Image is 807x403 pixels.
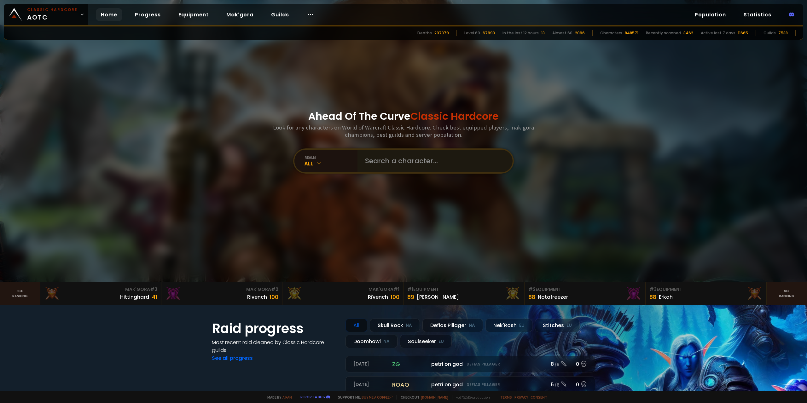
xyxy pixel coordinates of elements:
h4: Most recent raid cleaned by Classic Hardcore guilds [212,338,338,354]
div: 67993 [483,30,495,36]
span: # 3 [150,286,157,292]
div: Hittinghard [120,293,149,301]
div: All [345,319,367,332]
div: 2096 [575,30,585,36]
div: Stitches [535,319,580,332]
div: 100 [391,293,399,301]
span: # 1 [407,286,413,292]
div: 13 [541,30,545,36]
div: Doomhowl [345,335,398,348]
div: Equipment [407,286,520,293]
div: 100 [270,293,278,301]
h1: Raid progress [212,319,338,338]
div: All [305,160,357,167]
a: Mak'Gora#3Hittinghard41 [40,282,161,305]
span: # 1 [393,286,399,292]
div: Equipment [528,286,642,293]
small: NA [469,322,475,329]
a: Classic HardcoreAOTC [4,4,88,25]
a: Buy me a coffee [362,395,393,400]
div: Erkah [659,293,673,301]
small: Classic Hardcore [27,7,78,13]
div: Mak'Gora [44,286,157,293]
div: Active last 7 days [701,30,735,36]
div: Rîvench [368,293,388,301]
div: In the last 12 hours [502,30,539,36]
span: # 3 [649,286,657,292]
div: Nek'Rosh [485,319,532,332]
a: #3Equipment88Erkah [646,282,767,305]
small: NA [383,338,390,345]
a: Report a bug [300,394,325,399]
a: #1Equipment89[PERSON_NAME] [403,282,525,305]
a: Consent [531,395,547,400]
a: Statistics [739,8,776,21]
a: Mak'Gora#2Rivench100 [161,282,282,305]
span: v. d752d5 - production [452,395,490,400]
h1: Ahead Of The Curve [308,109,499,124]
div: 3462 [683,30,693,36]
h3: Look for any characters on World of Warcraft Classic Hardcore. Check best equipped players, mak'g... [270,124,537,138]
a: Guilds [266,8,294,21]
a: [DATE]zgpetri on godDefias Pillager8 /90 [345,356,595,372]
a: [DATE]roaqpetri on godDefias Pillager5 /60 [345,376,595,393]
div: [PERSON_NAME] [417,293,459,301]
div: 88 [649,293,656,301]
a: Mak'Gora#1Rîvench100 [282,282,403,305]
div: 11665 [738,30,748,36]
div: Rivench [247,293,267,301]
div: Soulseeker [400,335,452,348]
div: Notafreezer [538,293,568,301]
span: Made by [264,395,292,400]
small: EU [566,322,572,329]
a: Progress [130,8,166,21]
small: EU [519,322,525,329]
div: Mak'Gora [286,286,399,293]
a: Equipment [173,8,214,21]
span: Classic Hardcore [410,109,499,123]
a: [DOMAIN_NAME] [421,395,448,400]
div: 89 [407,293,414,301]
a: #2Equipment88Notafreezer [525,282,646,305]
a: Seeranking [767,282,807,305]
div: 848571 [625,30,638,36]
div: Defias Pillager [422,319,483,332]
a: Mak'gora [221,8,258,21]
div: Characters [600,30,622,36]
div: Level 60 [464,30,480,36]
input: Search a character... [361,150,505,172]
a: See all progress [212,354,253,362]
span: Checkout [397,395,448,400]
span: Support me, [334,395,393,400]
div: Skull Rock [370,319,420,332]
small: NA [406,322,412,329]
div: 7538 [778,30,788,36]
span: AOTC [27,7,78,22]
div: 207379 [434,30,449,36]
div: 88 [528,293,535,301]
small: EU [438,338,444,345]
span: # 2 [271,286,278,292]
div: realm [305,155,357,160]
div: Mak'Gora [165,286,278,293]
div: Almost 60 [552,30,572,36]
div: Recently scanned [646,30,681,36]
div: Deaths [417,30,432,36]
div: Guilds [763,30,776,36]
a: Population [690,8,731,21]
a: Terms [500,395,512,400]
a: Privacy [514,395,528,400]
div: 41 [152,293,157,301]
a: Home [96,8,122,21]
span: # 2 [528,286,536,292]
div: Equipment [649,286,763,293]
a: a fan [282,395,292,400]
